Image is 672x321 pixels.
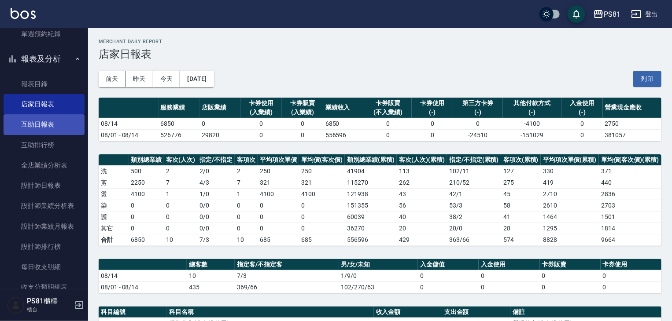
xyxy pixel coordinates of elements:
[299,211,345,223] td: 0
[129,200,164,211] td: 0
[374,306,442,318] th: 收入金額
[126,71,153,87] button: 昨天
[99,259,661,293] table: a dense table
[599,223,661,234] td: 1814
[99,281,187,293] td: 08/01 - 08/14
[418,281,479,293] td: 0
[503,129,561,141] td: -151029
[99,71,126,87] button: 前天
[129,165,164,177] td: 500
[345,188,397,200] td: 121938
[479,259,539,270] th: 入金使用
[339,270,418,281] td: 1/9/0
[4,175,85,196] a: 設計師日報表
[564,98,601,108] div: 入金使用
[599,211,661,223] td: 1501
[258,188,299,200] td: 4100
[4,155,85,175] a: 全店業績分析表
[99,98,661,141] table: a dense table
[235,154,258,166] th: 客項次
[99,154,661,246] table: a dense table
[99,39,661,44] h2: Merchant Daily Report
[129,211,164,223] td: 0
[455,98,501,108] div: 第三方卡券
[199,98,241,118] th: 店販業績
[27,306,72,314] p: 櫃台
[129,154,164,166] th: 類別總業績
[258,165,299,177] td: 250
[258,200,299,211] td: 0
[599,165,661,177] td: 371
[197,234,235,245] td: 7/3
[601,270,661,281] td: 0
[27,297,72,306] h5: PS81櫃檯
[99,270,187,281] td: 08/14
[414,108,451,117] div: (-)
[284,108,321,117] div: (入業績)
[282,118,323,129] td: 0
[628,6,661,22] button: 登出
[590,5,624,23] button: PS81
[397,223,447,234] td: 20
[235,200,258,211] td: 0
[503,118,561,129] td: -4100
[501,200,541,211] td: 58
[501,165,541,177] td: 127
[258,211,299,223] td: 0
[4,237,85,257] a: 設計師排行榜
[412,129,453,141] td: 0
[284,98,321,108] div: 卡券販賣
[603,98,661,118] th: 營業現金應收
[501,234,541,245] td: 574
[447,200,501,211] td: 53 / 3
[4,257,85,277] a: 每日收支明細
[479,270,539,281] td: 0
[601,281,661,293] td: 0
[153,71,181,87] button: 今天
[4,135,85,155] a: 互助排行榜
[99,48,661,60] h3: 店家日報表
[199,118,241,129] td: 0
[235,223,258,234] td: 0
[129,223,164,234] td: 0
[164,177,197,188] td: 7
[129,234,164,245] td: 6850
[397,177,447,188] td: 262
[540,281,601,293] td: 0
[99,177,129,188] td: 剪
[397,165,447,177] td: 113
[129,188,164,200] td: 4100
[540,259,601,270] th: 卡券販賣
[299,177,345,188] td: 321
[599,234,661,245] td: 9664
[235,188,258,200] td: 1
[4,47,85,70] button: 報表及分析
[501,211,541,223] td: 41
[501,154,541,166] th: 客項次(累積)
[235,270,339,281] td: 7/3
[99,165,129,177] td: 洗
[299,165,345,177] td: 250
[418,270,479,281] td: 0
[167,306,374,318] th: 科目名稱
[397,188,447,200] td: 43
[397,211,447,223] td: 40
[187,270,235,281] td: 10
[164,165,197,177] td: 2
[243,108,280,117] div: (入業績)
[4,114,85,135] a: 互助日報表
[541,154,599,166] th: 平均項次單價(累積)
[447,154,501,166] th: 指定/不指定(累積)
[505,98,559,108] div: 其他付款方式
[258,223,299,234] td: 0
[345,223,397,234] td: 36270
[164,188,197,200] td: 1
[323,118,365,129] td: 6850
[4,216,85,237] a: 設計師業績月報表
[412,118,453,129] td: 0
[345,165,397,177] td: 41904
[414,98,451,108] div: 卡券使用
[540,270,601,281] td: 0
[235,259,339,270] th: 指定客/不指定客
[99,211,129,223] td: 護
